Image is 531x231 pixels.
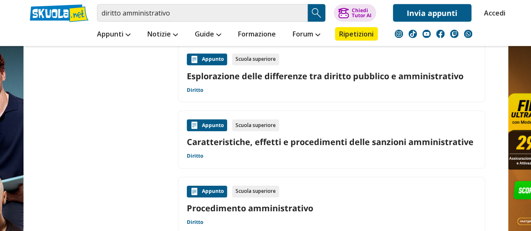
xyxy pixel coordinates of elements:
button: ChiediTutor AI [334,4,376,22]
img: Appunti contenuto [190,187,199,196]
img: WhatsApp [464,30,472,38]
a: Caratteristiche, effetti e procedimenti delle sanzioni amministrative [187,136,476,148]
img: tiktok [408,30,417,38]
a: Notizie [145,27,180,42]
a: Formazione [236,27,278,42]
a: Forum [290,27,322,42]
a: Diritto [187,219,203,226]
img: twitch [450,30,458,38]
img: Appunti contenuto [190,55,199,64]
div: Chiedi Tutor AI [351,8,371,18]
input: Cerca appunti, riassunti o versioni [97,4,308,22]
div: Appunto [187,186,227,197]
a: Guide [193,27,223,42]
a: Esplorazione delle differenze tra diritto pubblico e amministrativo [187,70,476,82]
a: Diritto [187,87,203,93]
img: facebook [436,30,445,38]
a: Ripetizioni [335,27,378,41]
img: Appunti contenuto [190,121,199,130]
a: Invia appunti [393,4,471,22]
div: Appunto [187,119,227,131]
img: Cerca appunti, riassunti o versioni [310,7,323,19]
div: Scuola superiore [232,119,279,131]
img: youtube [422,30,431,38]
img: instagram [395,30,403,38]
a: Diritto [187,153,203,159]
button: Search Button [308,4,325,22]
a: Accedi [484,4,502,22]
div: Scuola superiore [232,54,279,65]
a: Procedimento amministrativo [187,202,476,214]
a: Appunti [95,27,133,42]
div: Scuola superiore [232,186,279,197]
div: Appunto [187,54,227,65]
